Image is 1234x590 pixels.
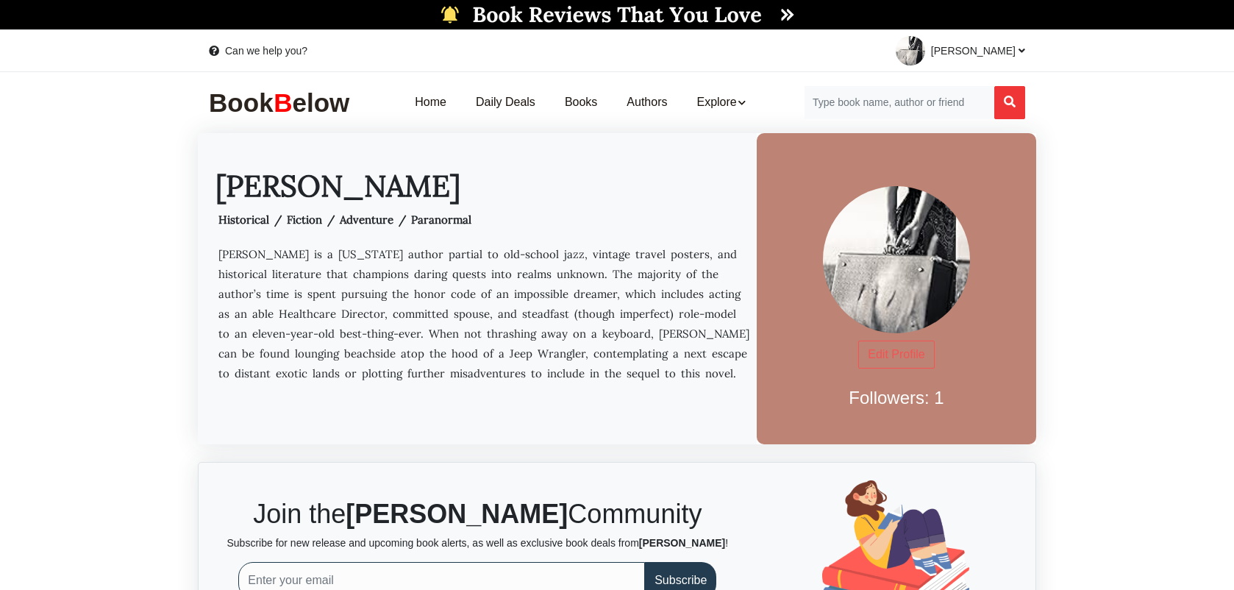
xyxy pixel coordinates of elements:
[210,498,746,530] h2: Join the Community
[896,36,925,65] img: 1757506279.jpg
[994,86,1025,119] button: Search
[682,79,760,126] a: Explore
[550,79,612,126] a: Books
[209,43,307,58] a: Can we help you?
[858,341,934,369] a: Edit Profile
[639,537,725,549] b: [PERSON_NAME]
[210,536,746,550] p: Subscribe for new release and upcoming book alerts, as well as exclusive book deals from !
[346,499,568,529] b: [PERSON_NAME]
[849,388,944,408] a: Followers: 1
[804,86,994,119] input: Search for Books
[884,30,1025,71] a: [PERSON_NAME]
[823,186,970,333] img: J.L. Michael
[209,88,356,118] img: BookBelow Logo
[931,45,1025,57] span: [PERSON_NAME]
[612,79,682,126] a: Authors
[461,79,550,126] a: Daily Deals
[215,210,751,230] div: Historical / Fiction / Adventure / Paranormal
[215,244,751,403] p: [PERSON_NAME] is a [US_STATE] author partial to old-school jazz, vintage travel posters, and hist...
[400,79,461,126] a: Home
[215,168,751,204] h1: [PERSON_NAME]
